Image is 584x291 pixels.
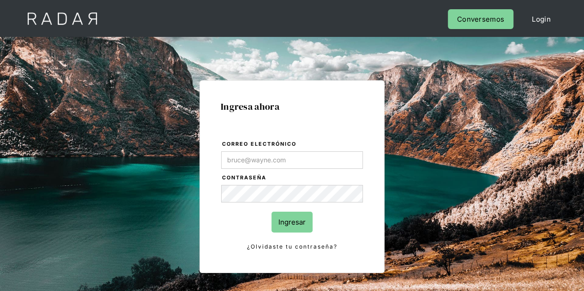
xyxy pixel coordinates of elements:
[222,140,363,149] label: Correo electrónico
[222,173,363,183] label: Contraseña
[221,101,363,112] h1: Ingresa ahora
[221,139,363,252] form: Login Form
[448,9,513,29] a: Conversemos
[221,242,363,252] a: ¿Olvidaste tu contraseña?
[271,212,313,232] input: Ingresar
[221,151,363,169] input: bruce@wayne.com
[523,9,560,29] a: Login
